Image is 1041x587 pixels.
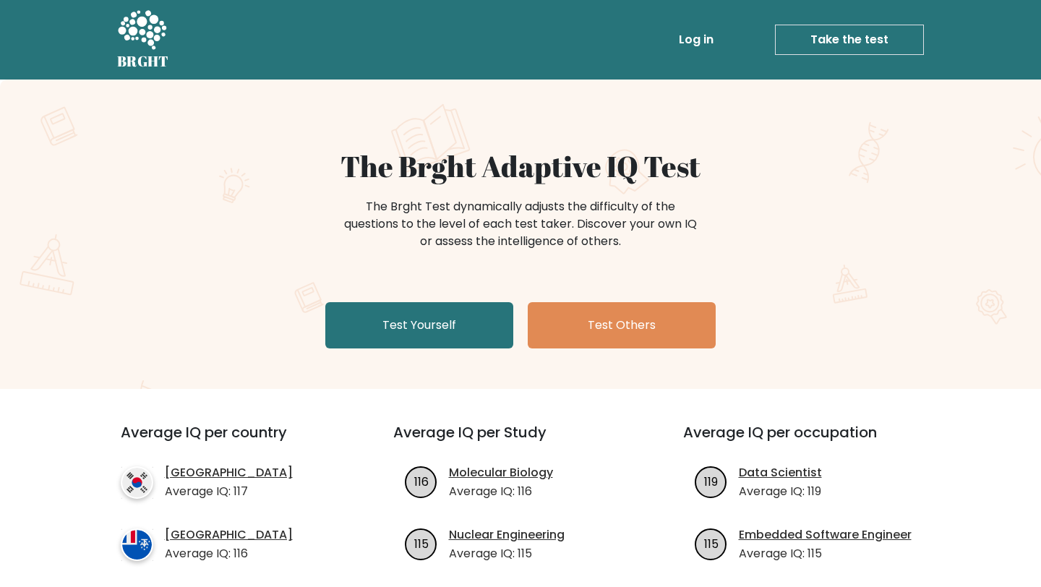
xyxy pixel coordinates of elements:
[673,25,719,54] a: Log in
[528,302,716,348] a: Test Others
[739,545,912,562] p: Average IQ: 115
[739,483,822,500] p: Average IQ: 119
[414,535,428,552] text: 115
[165,545,293,562] p: Average IQ: 116
[449,464,553,481] a: Molecular Biology
[168,149,873,184] h1: The Brght Adaptive IQ Test
[704,473,718,489] text: 119
[739,464,822,481] a: Data Scientist
[449,545,565,562] p: Average IQ: 115
[449,526,565,544] a: Nuclear Engineering
[739,526,912,544] a: Embedded Software Engineer
[393,424,648,458] h3: Average IQ per Study
[165,483,293,500] p: Average IQ: 117
[165,526,293,544] a: [GEOGRAPHIC_DATA]
[449,483,553,500] p: Average IQ: 116
[121,466,153,499] img: country
[683,424,938,458] h3: Average IQ per occupation
[121,424,341,458] h3: Average IQ per country
[703,535,718,552] text: 115
[775,25,924,55] a: Take the test
[414,473,428,489] text: 116
[325,302,513,348] a: Test Yourself
[117,6,169,74] a: BRGHT
[121,528,153,561] img: country
[165,464,293,481] a: [GEOGRAPHIC_DATA]
[340,198,701,250] div: The Brght Test dynamically adjusts the difficulty of the questions to the level of each test take...
[117,53,169,70] h5: BRGHT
